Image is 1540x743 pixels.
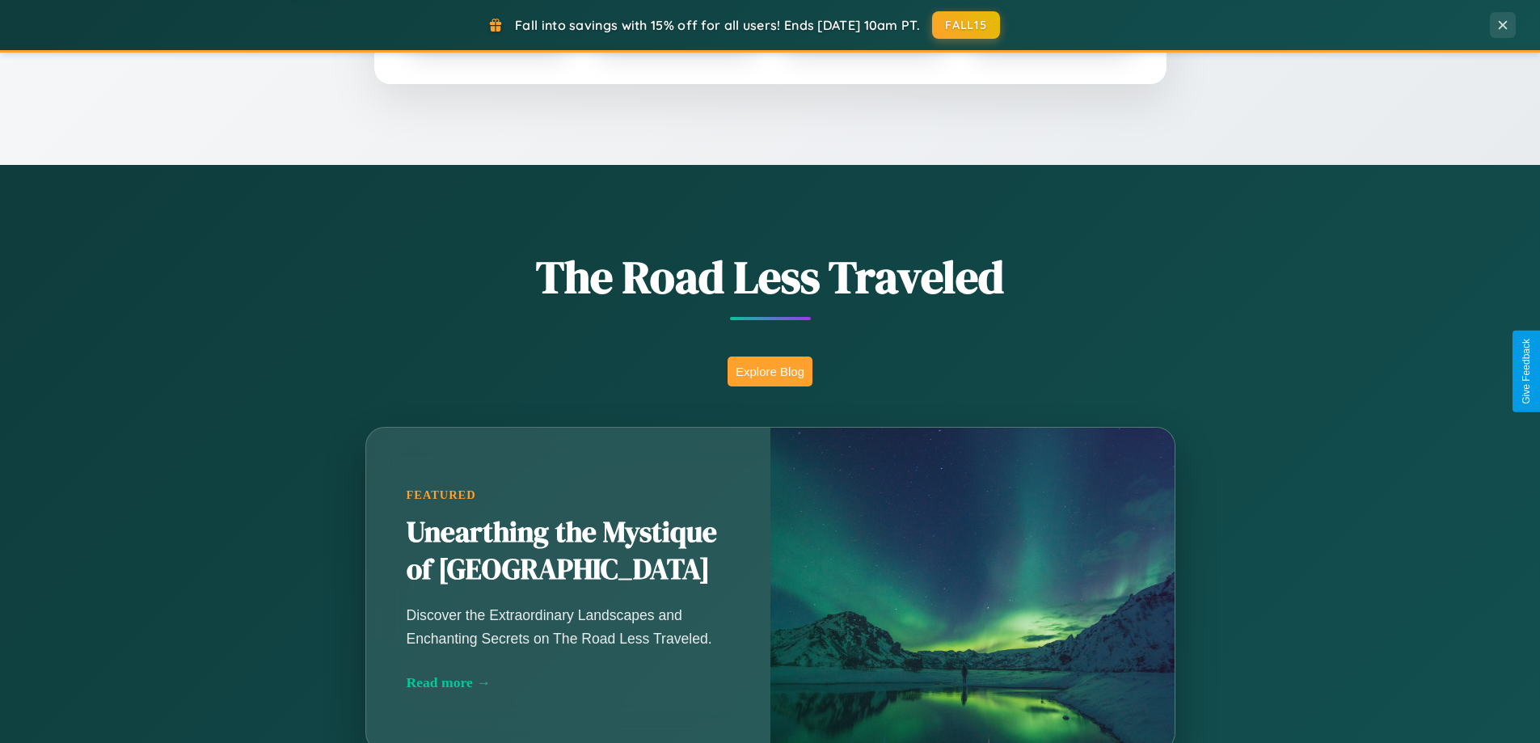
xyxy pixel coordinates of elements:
h1: The Road Less Traveled [285,246,1255,308]
h2: Unearthing the Mystique of [GEOGRAPHIC_DATA] [407,514,730,589]
div: Read more → [407,674,730,691]
div: Give Feedback [1521,339,1532,404]
button: Explore Blog [728,357,812,386]
p: Discover the Extraordinary Landscapes and Enchanting Secrets on The Road Less Traveled. [407,604,730,649]
div: Featured [407,488,730,502]
button: FALL15 [932,11,1000,39]
span: Fall into savings with 15% off for all users! Ends [DATE] 10am PT. [515,17,920,33]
